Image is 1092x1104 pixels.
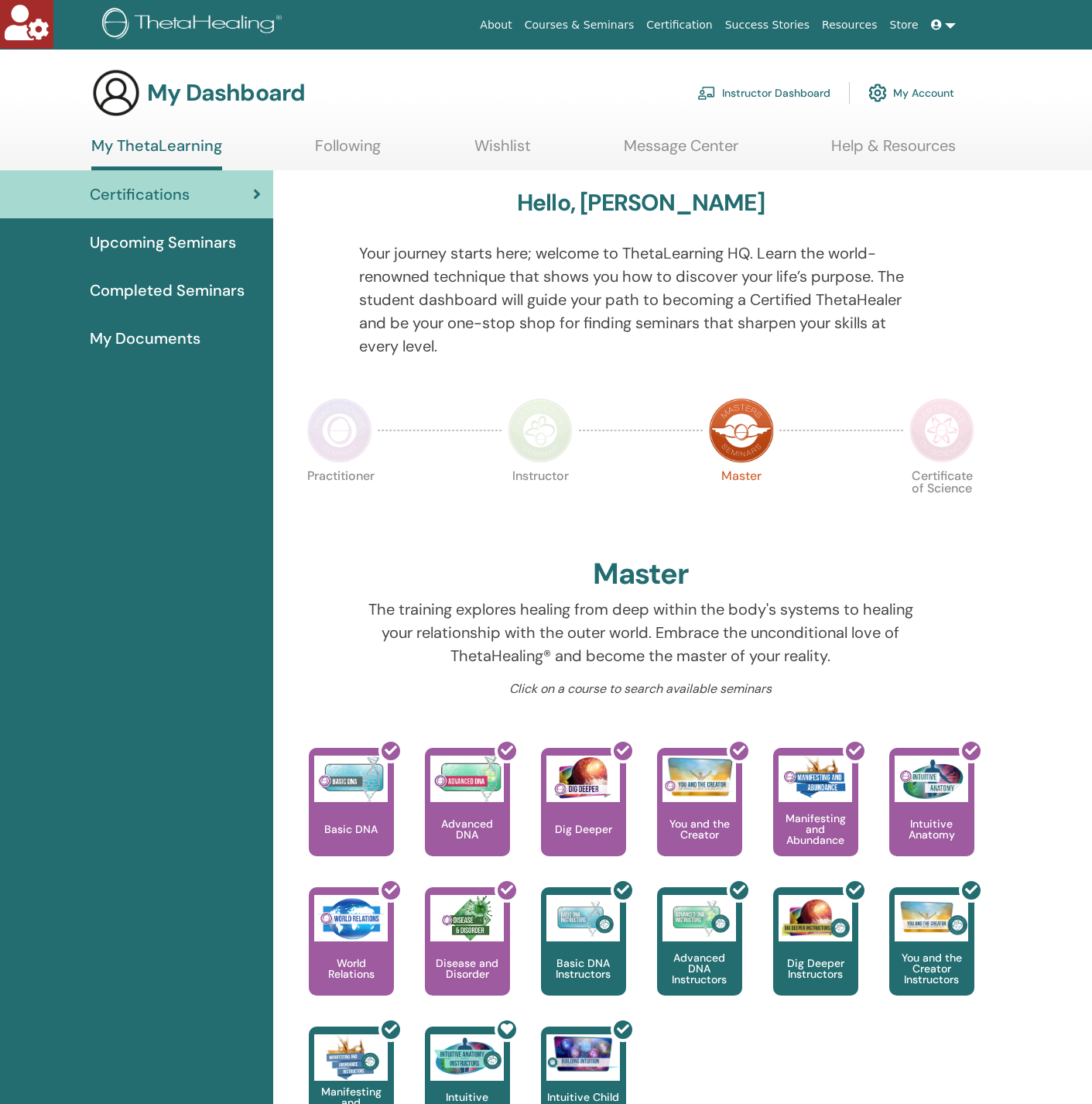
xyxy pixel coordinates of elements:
h3: Hello, [PERSON_NAME] [517,189,765,217]
span: Certifications [90,183,190,206]
a: You and the Creator Instructors You and the Creator Instructors [889,887,974,1027]
a: Advanced DNA Instructors Advanced DNA Instructors [657,887,742,1027]
p: World Relations [309,958,394,979]
a: Message Center [624,136,738,166]
img: Disease and Disorder [430,895,504,941]
a: My Account [868,76,954,110]
a: Disease and Disorder Disease and Disorder [425,887,510,1027]
h3: My Dashboard [147,79,305,107]
p: You and the Creator Instructors [889,952,974,985]
a: Help & Resources [831,136,956,166]
img: Practitioner [307,398,372,463]
a: Dig Deeper Dig Deeper [541,748,626,887]
a: Dig Deeper Instructors Dig Deeper Instructors [773,887,858,1027]
a: Basic DNA Basic DNA [309,748,394,887]
a: About [474,11,518,39]
p: Advanced DNA Instructors [657,952,742,985]
p: Disease and Disorder [425,958,510,979]
p: Practitioner [307,470,372,535]
img: Intuitive Anatomy Instructors [430,1034,504,1081]
img: Basic DNA Instructors [546,895,620,941]
img: Certificate of Science [909,398,974,463]
img: Instructor [508,398,573,463]
img: Intuitive Anatomy [895,756,968,802]
img: cog.svg [868,80,887,106]
img: Advanced DNA Instructors [662,895,736,941]
a: Resources [816,11,884,39]
img: World Relations [314,895,388,941]
a: Intuitive Anatomy Intuitive Anatomy [889,748,974,887]
h2: Master [593,557,689,592]
img: Intuitive Child In Me Instructors [546,1034,620,1072]
img: chalkboard-teacher.svg [697,86,716,100]
img: You and the Creator [662,756,736,798]
a: World Relations World Relations [309,887,394,1027]
p: Manifesting and Abundance [773,813,858,845]
p: Dig Deeper Instructors [773,958,858,979]
a: My ThetaLearning [91,136,222,170]
img: Advanced DNA [430,756,504,802]
span: Upcoming Seminars [90,231,236,254]
a: Basic DNA Instructors Basic DNA Instructors [541,887,626,1027]
img: You and the Creator Instructors [895,895,968,941]
img: generic-user-icon.jpg [91,68,141,118]
a: Manifesting and Abundance Manifesting and Abundance [773,748,858,887]
a: Advanced DNA Advanced DNA [425,748,510,887]
p: You and the Creator [657,818,742,840]
span: My Documents [90,327,200,350]
a: Certification [640,11,718,39]
p: Master [709,470,774,535]
a: Store [884,11,925,39]
img: Dig Deeper Instructors [779,895,852,941]
p: Instructor [508,470,573,535]
img: Master [709,398,774,463]
p: Intuitive Anatomy [889,818,974,840]
img: Manifesting and Abundance Instructors [314,1034,388,1081]
a: Wishlist [474,136,531,166]
p: The training explores healing from deep within the body's systems to healing your relationship wi... [359,598,922,667]
p: Click on a course to search available seminars [359,680,922,698]
p: Dig Deeper [549,824,618,835]
a: You and the Creator You and the Creator [657,748,742,887]
p: Your journey starts here; welcome to ThetaLearning HQ. Learn the world-renowned technique that sh... [359,242,922,358]
p: Basic DNA Instructors [541,958,626,979]
img: logo.png [102,8,287,43]
img: Basic DNA [314,756,388,802]
a: Following [315,136,381,166]
p: Certificate of Science [909,470,974,535]
span: Completed Seminars [90,279,245,302]
a: Success Stories [719,11,816,39]
a: Courses & Seminars [519,11,641,39]
img: Manifesting and Abundance [779,756,852,802]
img: Dig Deeper [546,756,620,802]
a: Instructor Dashboard [697,76,830,110]
p: Advanced DNA [425,818,510,840]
